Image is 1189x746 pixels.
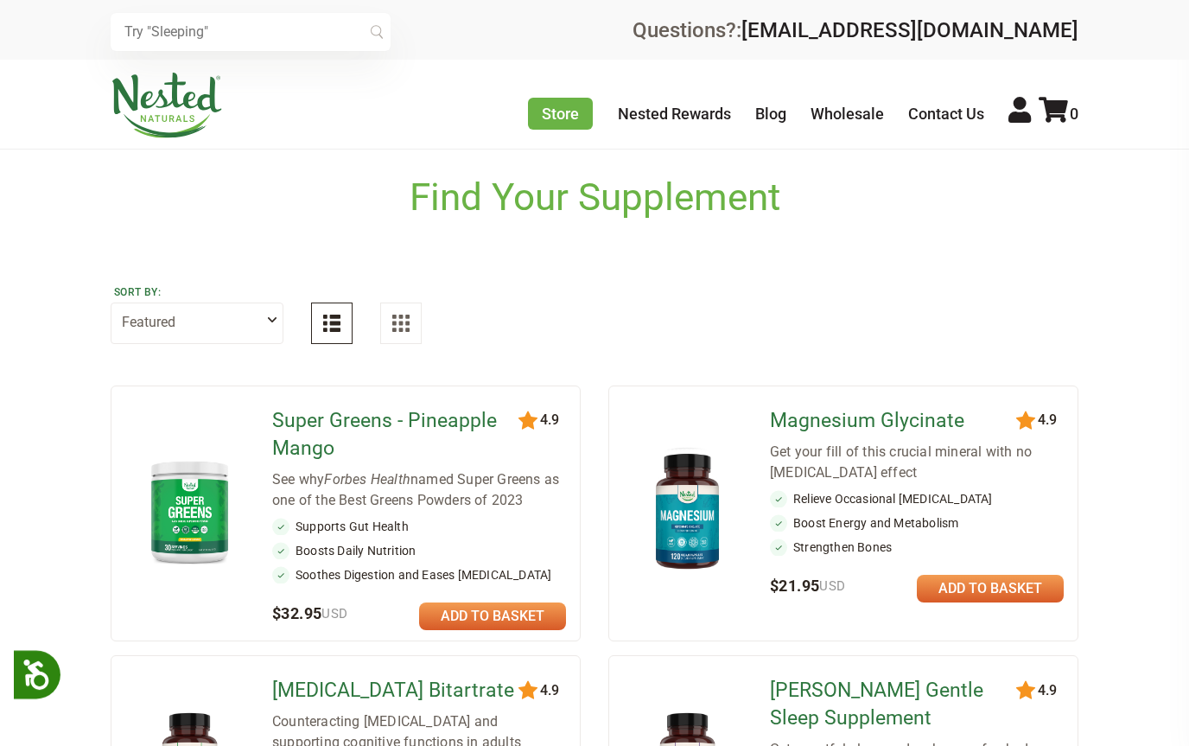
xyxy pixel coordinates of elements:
[633,20,1078,41] div: Questions?:
[637,445,738,577] img: Magnesium Glycinate
[111,13,391,51] input: Try "Sleeping"
[819,578,845,594] span: USD
[528,98,593,130] a: Store
[114,285,280,299] label: Sort by:
[770,577,846,595] span: $21.95
[770,442,1064,483] div: Get your fill of this crucial mineral with no [MEDICAL_DATA] effect
[908,105,984,123] a: Contact Us
[272,677,522,705] a: [MEDICAL_DATA] Bitartrate
[139,453,240,570] img: Super Greens - Pineapple Mango
[321,606,347,622] span: USD
[770,677,1020,732] a: [PERSON_NAME] Gentle Sleep Supplement
[770,407,1020,435] a: Magnesium Glycinate
[272,566,566,583] li: Soothes Digestion and Eases [MEDICAL_DATA]
[1039,105,1078,123] a: 0
[272,469,566,511] div: See why named Super Greens as one of the Best Greens Powders of 2023
[272,407,522,462] a: Super Greens - Pineapple Mango
[811,105,884,123] a: Wholesale
[1070,105,1078,123] span: 0
[324,471,410,488] em: Forbes Health
[392,315,410,332] img: Grid
[770,539,1064,556] li: Strengthen Bones
[741,18,1078,42] a: [EMAIL_ADDRESS][DOMAIN_NAME]
[755,105,786,123] a: Blog
[111,73,223,138] img: Nested Naturals
[770,490,1064,507] li: Relieve Occasional [MEDICAL_DATA]
[272,518,566,535] li: Supports Gut Health
[618,105,731,123] a: Nested Rewards
[323,315,340,332] img: List
[770,514,1064,532] li: Boost Energy and Metabolism
[410,175,780,220] h1: Find Your Supplement
[272,604,348,622] span: $32.95
[272,542,566,559] li: Boosts Daily Nutrition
